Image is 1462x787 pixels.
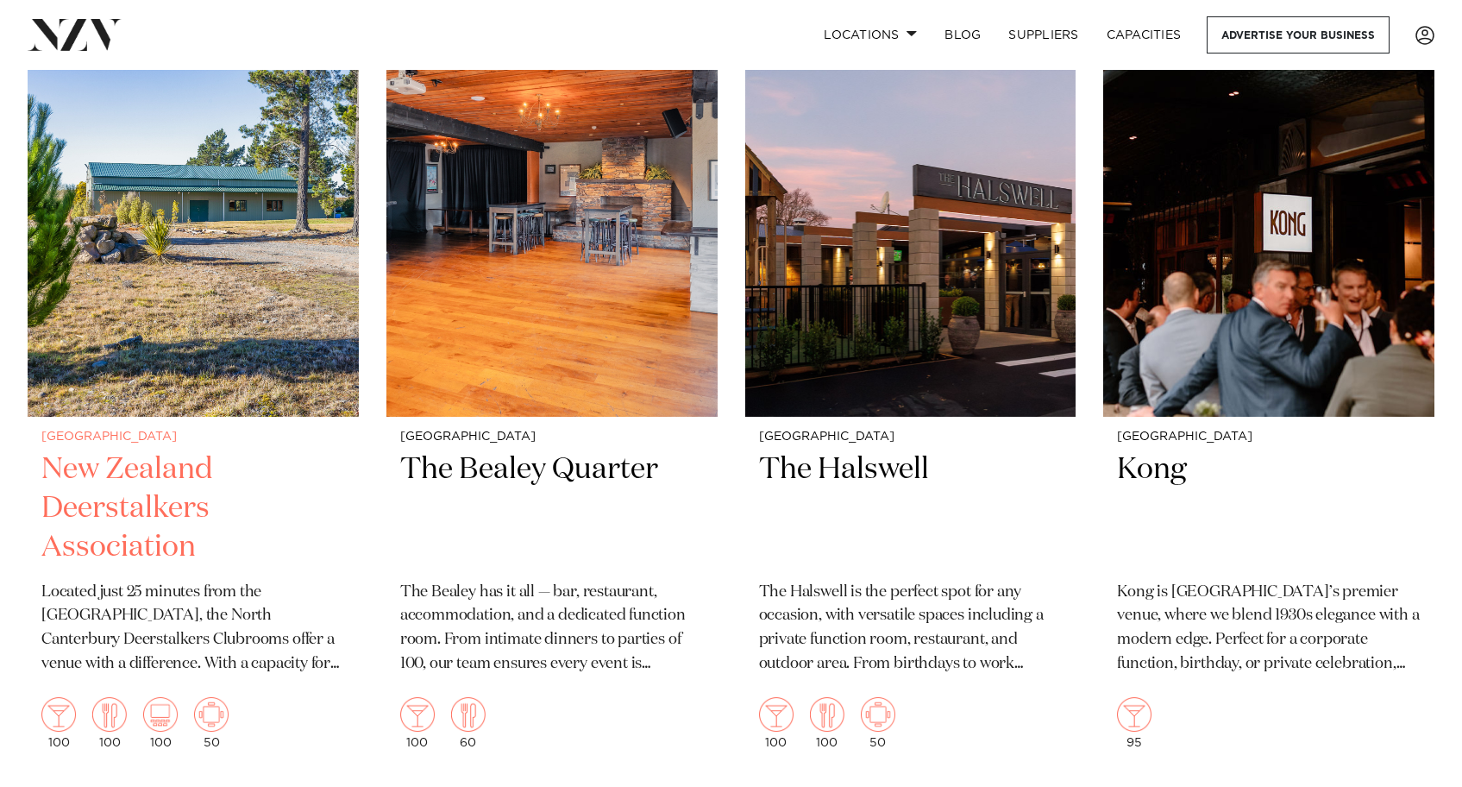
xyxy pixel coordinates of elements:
[759,697,794,732] img: cocktail.png
[995,16,1092,54] a: SUPPLIERS
[400,697,435,749] div: 100
[41,450,345,567] h2: New Zealand Deerstalkers Association
[759,581,1063,677] p: The Halswell is the perfect spot for any occasion, with versatile spaces including a private func...
[1117,431,1421,444] small: [GEOGRAPHIC_DATA]
[810,697,844,732] img: dining.png
[931,16,995,54] a: BLOG
[1117,581,1421,677] p: Kong is [GEOGRAPHIC_DATA]’s premier venue, where we blend 1930s elegance with a modern edge. Perf...
[759,697,794,749] div: 100
[41,697,76,732] img: cocktail.png
[861,697,895,749] div: 50
[41,431,345,444] small: [GEOGRAPHIC_DATA]
[143,697,178,732] img: theatre.png
[400,697,435,732] img: cocktail.png
[759,431,1063,444] small: [GEOGRAPHIC_DATA]
[143,697,178,749] div: 100
[92,697,127,749] div: 100
[41,581,345,677] p: Located just 25 minutes from the [GEOGRAPHIC_DATA], the North Canterbury Deerstalkers Clubrooms o...
[1207,16,1390,54] a: Advertise your business
[28,19,122,50] img: nzv-logo.png
[810,16,931,54] a: Locations
[1117,697,1151,749] div: 95
[194,697,229,732] img: meeting.png
[194,697,229,749] div: 50
[1117,450,1421,567] h2: Kong
[810,697,844,749] div: 100
[861,697,895,732] img: meeting.png
[41,697,76,749] div: 100
[1117,697,1151,732] img: cocktail.png
[759,450,1063,567] h2: The Halswell
[1093,16,1195,54] a: Capacities
[400,581,704,677] p: The Bealey has it all — bar, restaurant, accommodation, and a dedicated function room. From intim...
[451,697,486,732] img: dining.png
[451,697,486,749] div: 60
[92,697,127,732] img: dining.png
[400,431,704,444] small: [GEOGRAPHIC_DATA]
[400,450,704,567] h2: The Bealey Quarter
